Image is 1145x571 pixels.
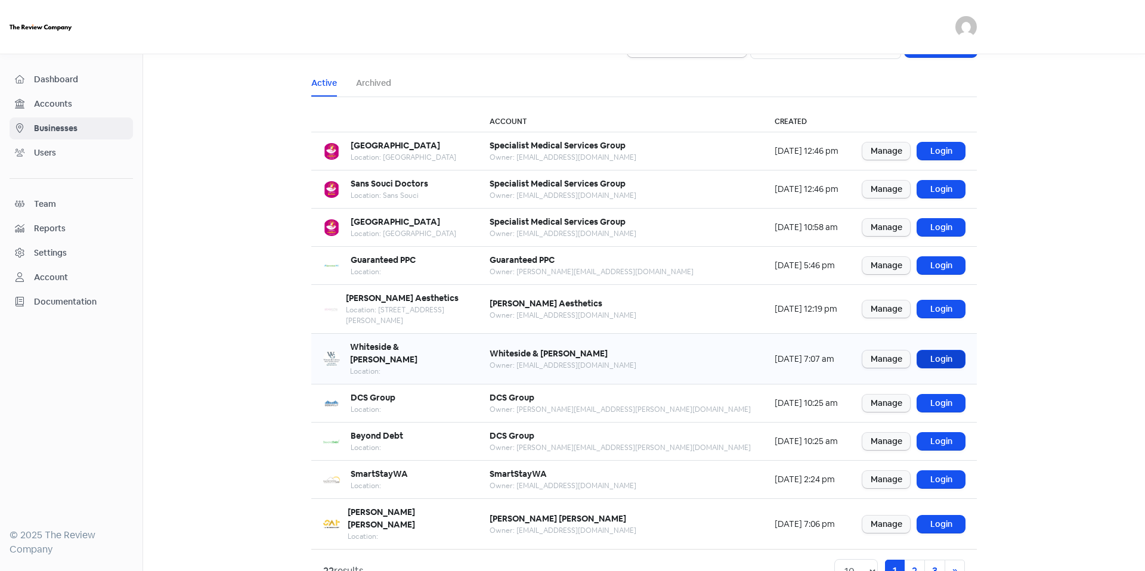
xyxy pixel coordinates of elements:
[10,528,133,557] div: © 2025 The Review Company
[34,296,128,308] span: Documentation
[323,301,339,318] img: 8d1c2640-54cf-420a-8151-3455f19302aa-250x250.png
[323,350,340,367] img: a1c7beda-3ca7-4778-affa-48c3dd1c2fce-250x250.png
[323,181,340,198] img: 8fbdc7a0-7755-4c30-b8ee-429c3a0cbfbe-250x250.png
[34,247,67,259] div: Settings
[763,111,850,132] th: Created
[917,142,965,160] a: Login
[34,122,128,135] span: Businesses
[917,219,965,236] a: Login
[490,513,626,524] b: [PERSON_NAME] [PERSON_NAME]
[775,145,838,157] div: [DATE] 12:46 pm
[478,111,763,132] th: Account
[351,442,403,453] div: Location:
[351,468,408,479] b: SmartStayWA
[955,16,977,38] img: User
[862,219,910,236] a: Manage
[917,395,965,412] a: Login
[775,303,838,315] div: [DATE] 12:19 pm
[34,222,128,235] span: Reports
[862,142,910,160] a: Manage
[323,395,340,412] img: ac0ade3d-c648-47bd-898f-06316390c19a-250x250.png
[351,228,456,239] div: Location: [GEOGRAPHIC_DATA]
[775,435,838,448] div: [DATE] 10:25 am
[323,143,340,160] img: 7ece7e0f-06d6-493c-b4ea-eb525077f58d-250x250.png
[351,404,395,415] div: Location:
[351,255,416,265] b: Guaranteed PPC
[775,518,838,530] div: [DATE] 7:06 pm
[490,178,626,189] b: Specialist Medical Services Group
[775,353,838,365] div: [DATE] 7:07 am
[490,152,636,163] div: Owner: [EMAIL_ADDRESS][DOMAIN_NAME]
[490,216,626,227] b: Specialist Medical Services Group
[775,473,838,486] div: [DATE] 2:24 pm
[323,433,340,450] img: 2cebc8bf-fcce-4962-a747-df82bbd1ee2c-250x250.png
[10,142,133,164] a: Users
[10,291,133,313] a: Documentation
[775,183,838,195] div: [DATE] 12:46 pm
[10,218,133,240] a: Reports
[490,404,751,415] div: Owner: [PERSON_NAME][EMAIL_ADDRESS][PERSON_NAME][DOMAIN_NAME]
[490,140,626,151] b: Specialist Medical Services Group
[351,266,416,277] div: Location:
[490,255,555,265] b: Guaranteed PPC
[490,480,636,491] div: Owner: [EMAIL_ADDRESS][DOMAIN_NAME]
[775,259,838,272] div: [DATE] 5:46 pm
[348,507,415,530] b: [PERSON_NAME] [PERSON_NAME]
[351,152,456,163] div: Location: [GEOGRAPHIC_DATA]
[10,242,133,264] a: Settings
[917,350,965,368] a: Login
[490,430,534,441] b: DCS Group
[862,257,910,274] a: Manage
[862,433,910,450] a: Manage
[351,480,408,491] div: Location:
[917,300,965,318] a: Login
[323,257,340,274] img: 125208d7-f019-4ae3-b403-ff5f3f27df2f-250x250.png
[490,360,636,371] div: Owner: [EMAIL_ADDRESS][DOMAIN_NAME]
[490,228,636,239] div: Owner: [EMAIL_ADDRESS][DOMAIN_NAME]
[311,77,337,89] a: Active
[351,140,440,151] b: [GEOGRAPHIC_DATA]
[490,392,534,403] b: DCS Group
[917,433,965,450] a: Login
[323,516,340,532] img: 595b87f3-d2a5-4a0e-a38f-9b3200f3798f-250x250.png
[351,178,428,189] b: Sans Souci Doctors
[351,216,440,227] b: [GEOGRAPHIC_DATA]
[350,342,417,365] b: Whiteside & [PERSON_NAME]
[862,471,910,488] a: Manage
[356,77,391,89] a: Archived
[323,471,340,488] img: 81a19473-ddb6-4c28-927d-47d07566b618-250x250.png
[351,392,395,403] b: DCS Group
[10,193,133,215] a: Team
[351,190,428,201] div: Location: Sans Souci
[490,348,608,359] b: Whiteside & [PERSON_NAME]
[862,350,910,368] a: Manage
[10,69,133,91] a: Dashboard
[351,430,403,441] b: Beyond Debt
[862,516,910,533] a: Manage
[490,298,602,309] b: [PERSON_NAME] Aesthetics
[10,266,133,288] a: Account
[490,266,694,277] div: Owner: [PERSON_NAME][EMAIL_ADDRESS][DOMAIN_NAME]
[862,300,910,318] a: Manage
[490,310,636,321] div: Owner: [EMAIL_ADDRESS][DOMAIN_NAME]
[775,397,838,409] div: [DATE] 10:25 am
[490,468,547,479] b: SmartStayWA
[34,73,128,86] span: Dashboard
[346,305,466,326] div: Location: [STREET_ADDRESS][PERSON_NAME]
[350,366,466,377] div: Location:
[10,93,133,115] a: Accounts
[34,198,128,210] span: Team
[775,221,838,234] div: [DATE] 10:58 am
[862,181,910,198] a: Manage
[917,257,965,274] a: Login
[323,219,340,236] img: a846a4ae-e79f-4b4c-b97e-ded14cd92e88-250x250.png
[917,471,965,488] a: Login
[10,117,133,139] a: Businesses
[917,516,965,533] a: Login
[490,525,636,536] div: Owner: [EMAIL_ADDRESS][DOMAIN_NAME]
[348,531,466,542] div: Location:
[34,147,128,159] span: Users
[490,190,636,201] div: Owner: [EMAIL_ADDRESS][DOMAIN_NAME]
[346,293,459,303] b: [PERSON_NAME] Aesthetics
[862,395,910,412] a: Manage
